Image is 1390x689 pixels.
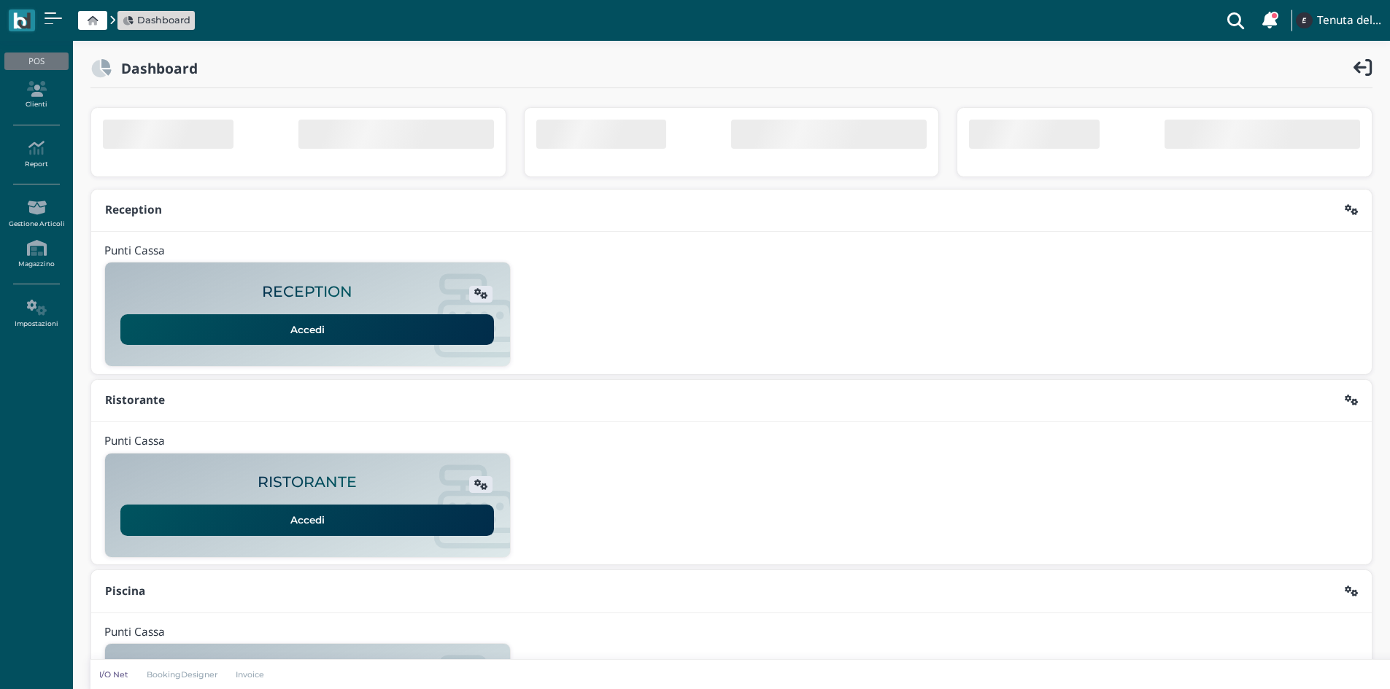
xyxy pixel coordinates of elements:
h4: Tenuta del Barco [1317,15,1381,27]
b: Reception [105,202,162,217]
a: Accedi [120,505,494,535]
a: BookingDesigner [137,669,227,680]
img: ... [1296,12,1312,28]
b: Ristorante [105,392,165,408]
h4: Punti Cassa [104,626,165,639]
h4: Punti Cassa [104,245,165,257]
a: ... Tenuta del Barco [1294,3,1381,38]
a: Magazzino [4,234,68,274]
h2: RECEPTION [262,284,352,300]
img: logo [13,12,30,29]
h2: RISTORANTE [258,474,357,491]
a: Clienti [4,75,68,115]
span: Dashboard [137,13,190,27]
h2: Dashboard [112,61,198,76]
a: Gestione Articoli [4,194,68,234]
a: Report [4,134,68,174]
h4: Punti Cassa [104,435,165,448]
a: Impostazioni [4,294,68,334]
a: Invoice [227,669,274,680]
b: Piscina [105,583,145,599]
p: I/O Net [99,669,128,680]
a: Dashboard [123,13,190,27]
a: Accedi [120,314,494,345]
iframe: Help widget launcher [1286,644,1378,677]
div: POS [4,52,68,70]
